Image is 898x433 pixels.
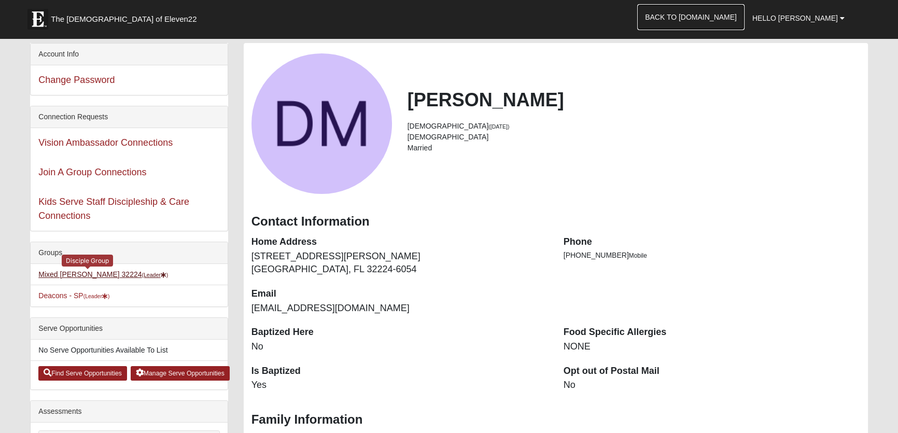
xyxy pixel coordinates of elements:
[22,4,230,30] a: The [DEMOGRAPHIC_DATA] of Eleven22
[745,5,852,31] a: Hello [PERSON_NAME]
[408,89,860,111] h2: [PERSON_NAME]
[131,366,230,381] a: Manage Serve Opportunities
[31,44,227,65] div: Account Info
[31,318,227,340] div: Serve Opportunities
[31,106,227,128] div: Connection Requests
[564,365,860,378] dt: Opt out of Postal Mail
[408,143,860,153] li: Married
[564,340,860,354] dd: NONE
[251,326,548,339] dt: Baptized Here
[251,412,860,427] h3: Family Information
[38,197,189,221] a: Kids Serve Staff Discipleship & Care Connections
[752,14,838,22] span: Hello [PERSON_NAME]
[38,270,168,278] a: Mixed [PERSON_NAME] 32224(Leader)
[251,53,392,194] a: View Fullsize Photo
[51,14,197,24] span: The [DEMOGRAPHIC_DATA] of Eleven22
[251,365,548,378] dt: Is Baptized
[142,272,169,278] small: (Leader )
[629,252,647,259] span: Mobile
[38,75,115,85] a: Change Password
[564,326,860,339] dt: Food Specific Allergies
[62,255,113,267] div: Disciple Group
[31,242,227,264] div: Groups
[251,340,548,354] dd: No
[251,250,548,276] dd: [STREET_ADDRESS][PERSON_NAME] [GEOGRAPHIC_DATA], FL 32224-6054
[38,366,127,381] a: Find Serve Opportunities
[251,302,548,315] dd: [EMAIL_ADDRESS][DOMAIN_NAME]
[38,291,109,300] a: Deacons - SP(Leader)
[31,340,227,361] li: No Serve Opportunities Available To List
[83,293,110,299] small: (Leader )
[488,123,509,130] small: ([DATE])
[251,379,548,392] dd: Yes
[31,401,227,423] div: Assessments
[564,379,860,392] dd: No
[564,250,860,261] li: [PHONE_NUMBER]
[564,235,860,249] dt: Phone
[38,137,173,148] a: Vision Ambassador Connections
[251,235,548,249] dt: Home Address
[38,167,146,177] a: Join A Group Connections
[408,132,860,143] li: [DEMOGRAPHIC_DATA]
[637,4,745,30] a: Back to [DOMAIN_NAME]
[408,121,860,132] li: [DEMOGRAPHIC_DATA]
[251,287,548,301] dt: Email
[251,214,860,229] h3: Contact Information
[27,9,48,30] img: Eleven22 logo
